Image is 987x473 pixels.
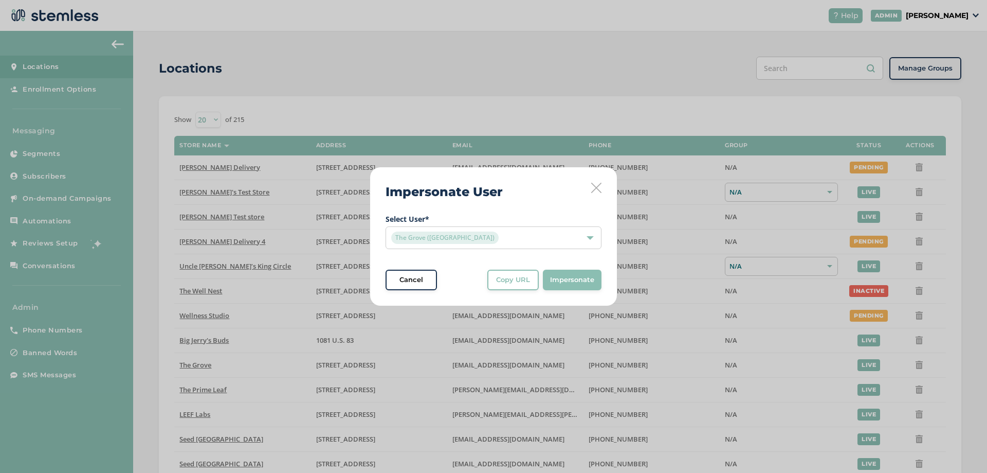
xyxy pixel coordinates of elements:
iframe: Chat Widget [936,424,987,473]
button: Copy URL [487,270,539,290]
span: Impersonate [550,275,594,285]
button: Impersonate [543,270,601,290]
button: Cancel [386,270,437,290]
span: Cancel [399,275,423,285]
span: Copy URL [496,275,530,285]
span: The Grove ([GEOGRAPHIC_DATA]) [391,232,499,244]
label: Select User [386,214,601,224]
h2: Impersonate User [386,183,503,201]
